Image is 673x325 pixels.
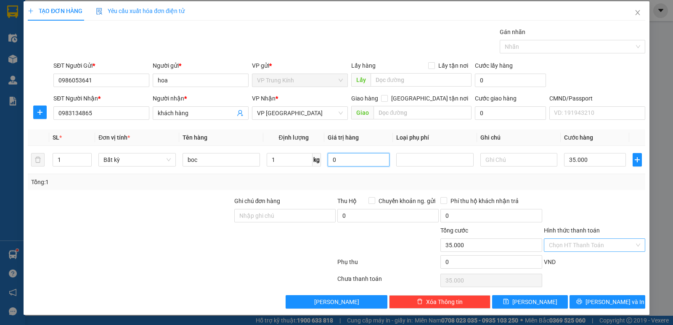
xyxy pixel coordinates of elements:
[351,73,371,87] span: Lấy
[257,74,343,87] span: VP Trung Kính
[53,61,149,70] div: SĐT Người Gửi
[633,153,642,166] button: plus
[28,8,82,14] span: TẠO ĐƠN HÀNG
[435,61,472,70] span: Lấy tận nơi
[336,257,440,272] div: Phụ thu
[257,107,343,119] span: VP Yên Bình
[103,153,171,166] span: Bất kỳ
[34,109,46,116] span: plus
[634,9,641,16] span: close
[183,153,260,166] input: VD: Bàn, Ghế
[503,299,509,305] span: save
[544,227,600,234] label: Hình thức thanh toán
[512,297,557,307] span: [PERSON_NAME]
[153,94,249,103] div: Người nhận
[480,153,558,166] input: Ghi Chú
[564,134,593,141] span: Cước hàng
[153,61,249,70] div: Người gửi
[475,106,546,120] input: Cước giao hàng
[570,295,645,309] button: printer[PERSON_NAME] và In
[234,209,336,222] input: Ghi chú đơn hàng
[351,62,376,69] span: Lấy hàng
[237,110,244,116] span: user-add
[279,134,309,141] span: Định lượng
[417,299,423,305] span: delete
[500,29,525,35] label: Gán nhãn
[426,297,463,307] span: Xóa Thông tin
[626,1,649,25] button: Close
[96,8,185,14] span: Yêu cầu xuất hóa đơn điện tử
[31,153,45,166] button: delete
[252,61,348,70] div: VP gửi
[314,297,359,307] span: [PERSON_NAME]
[98,134,130,141] span: Đơn vị tính
[576,299,582,305] span: printer
[633,156,641,163] span: plus
[28,8,34,14] span: plus
[586,297,644,307] span: [PERSON_NAME] và In
[53,94,149,103] div: SĐT Người Nhận
[183,134,207,141] span: Tên hàng
[53,134,59,141] span: SL
[96,8,103,15] img: icon
[475,95,517,102] label: Cước giao hàng
[234,198,281,204] label: Ghi chú đơn hàng
[351,106,374,119] span: Giao
[33,106,47,119] button: plus
[475,62,513,69] label: Cước lấy hàng
[371,73,472,87] input: Dọc đường
[475,74,546,87] input: Cước lấy hàng
[351,95,378,102] span: Giao hàng
[286,295,387,309] button: [PERSON_NAME]
[337,198,357,204] span: Thu Hộ
[388,94,472,103] span: [GEOGRAPHIC_DATA] tận nơi
[11,11,74,53] img: logo.jpg
[252,95,276,102] span: VP Nhận
[477,129,561,146] th: Ghi chú
[549,94,645,103] div: CMND/Passport
[336,274,440,289] div: Chưa thanh toán
[393,129,477,146] th: Loại phụ phí
[374,106,472,119] input: Dọc đường
[544,259,556,265] span: VND
[79,21,352,31] li: 271 - [PERSON_NAME] - [GEOGRAPHIC_DATA] - [GEOGRAPHIC_DATA]
[447,196,522,206] span: Phí thu hộ khách nhận trả
[375,196,439,206] span: Chuyển khoản ng. gửi
[11,57,114,71] b: GỬI : VP Trung Kính
[492,295,568,309] button: save[PERSON_NAME]
[328,153,389,166] input: 0
[31,177,260,187] div: Tổng: 1
[389,295,490,309] button: deleteXóa Thông tin
[440,227,468,234] span: Tổng cước
[313,153,321,166] span: kg
[328,134,359,141] span: Giá trị hàng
